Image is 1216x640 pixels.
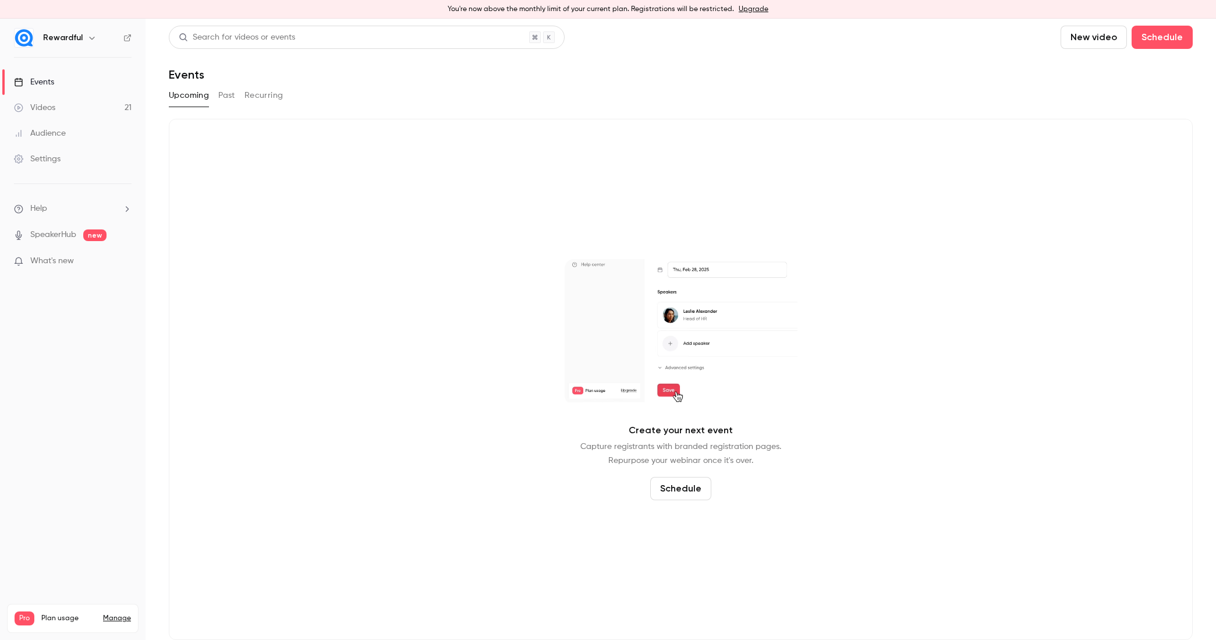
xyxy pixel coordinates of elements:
[14,102,55,114] div: Videos
[15,29,33,47] img: Rewardful
[14,76,54,88] div: Events
[30,255,74,267] span: What's new
[14,128,66,139] div: Audience
[83,229,107,241] span: new
[1132,26,1193,49] button: Schedule
[1061,26,1127,49] button: New video
[218,86,235,105] button: Past
[14,203,132,215] li: help-dropdown-opener
[15,611,34,625] span: Pro
[169,68,204,82] h1: Events
[14,153,61,165] div: Settings
[179,31,295,44] div: Search for videos or events
[650,477,711,500] button: Schedule
[43,32,83,44] h6: Rewardful
[41,614,96,623] span: Plan usage
[30,203,47,215] span: Help
[739,5,768,14] a: Upgrade
[629,423,733,437] p: Create your next event
[169,86,209,105] button: Upcoming
[118,256,132,267] iframe: Noticeable Trigger
[244,86,283,105] button: Recurring
[30,229,76,241] a: SpeakerHub
[103,614,131,623] a: Manage
[580,440,781,468] p: Capture registrants with branded registration pages. Repurpose your webinar once it's over.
